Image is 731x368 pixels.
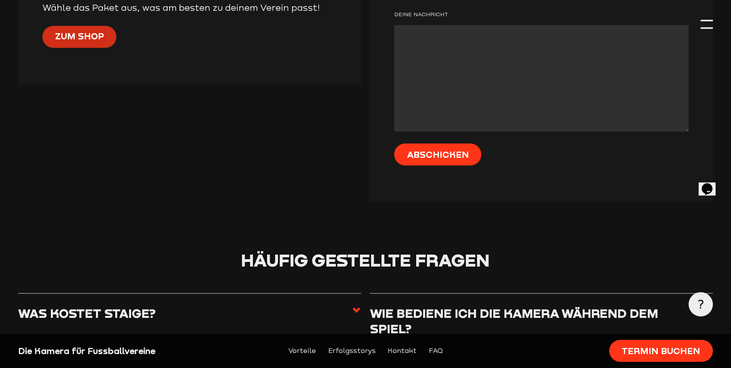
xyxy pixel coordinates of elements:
h3: Wie bediene ich die Kamera während dem Spiel? [370,306,703,336]
a: Erfolgsstorys [328,346,376,356]
a: Kontakt [388,346,417,356]
div: Die Kamera für Fussballvereine [18,345,185,357]
input: Abschicken [394,143,481,165]
iframe: chat widget [699,172,723,196]
a: Zum Shop [42,26,116,48]
a: Vorteile [288,346,316,356]
span: Häufig gestellte Fragen [241,249,490,270]
h3: Was kostet Staige? [18,306,168,321]
a: FAQ [429,346,443,356]
p: Wähle das Paket aus, was am besten zu deinem Verein passt! [42,2,337,14]
span: Zum Shop [55,30,104,42]
a: Termin buchen [609,340,713,362]
label: Deine Nachricht [394,10,689,19]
